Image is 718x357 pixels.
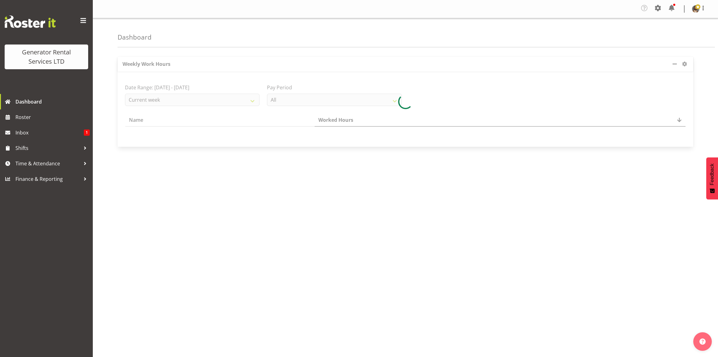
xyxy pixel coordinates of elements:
[15,128,84,137] span: Inbox
[15,159,80,168] span: Time & Attendance
[15,113,90,122] span: Roster
[5,15,56,28] img: Rosterit website logo
[706,157,718,199] button: Feedback - Show survey
[15,143,80,153] span: Shifts
[692,5,699,13] img: sean-johnstone4fef95288b34d066b2c6be044394188f.png
[15,174,80,184] span: Finance & Reporting
[11,48,82,66] div: Generator Rental Services LTD
[709,164,715,185] span: Feedback
[84,130,90,136] span: 1
[15,97,90,106] span: Dashboard
[118,34,152,41] h4: Dashboard
[699,338,706,345] img: help-xxl-2.png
